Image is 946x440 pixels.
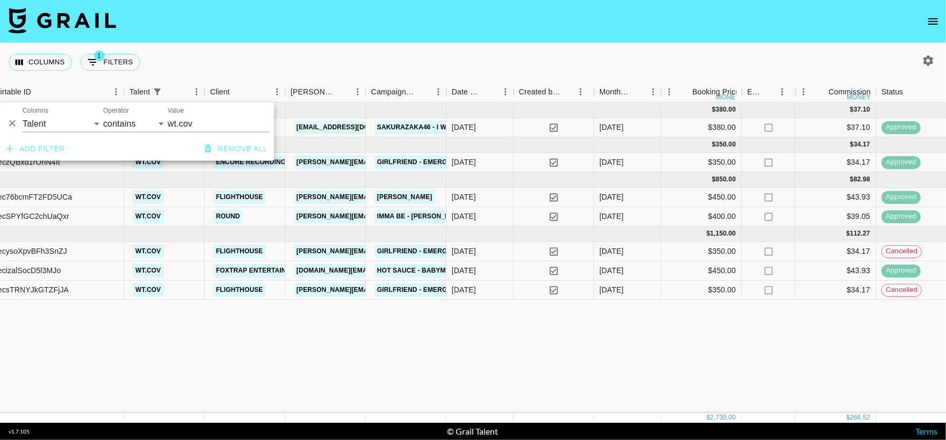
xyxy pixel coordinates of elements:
[9,428,30,435] div: v 1.7.105
[716,94,740,100] div: money
[452,284,476,295] div: 22/7/2025
[371,82,415,102] div: Campaign (Type)
[230,84,245,99] button: Sort
[850,175,854,184] div: $
[882,266,921,276] span: approved
[882,122,921,133] span: approved
[882,246,921,256] span: cancelled
[374,210,469,223] a: IMMA BE - [PERSON_NAME]
[129,82,150,102] div: Talent
[294,264,468,277] a: [DOMAIN_NAME][EMAIL_ADDRESS][DOMAIN_NAME]
[291,82,335,102] div: [PERSON_NAME]
[294,245,469,258] a: [PERSON_NAME][EMAIL_ADDRESS][DOMAIN_NAME]
[133,156,164,169] a: wt.cov
[813,84,828,99] button: Sort
[854,140,870,149] div: 34.17
[213,210,243,223] a: Round
[882,211,921,222] span: approved
[561,84,576,99] button: Sort
[335,84,350,99] button: Sort
[497,84,514,100] button: Menu
[133,190,164,204] a: wt.cov
[796,207,876,226] div: $39.05
[452,192,476,202] div: 14/8/2025
[165,84,180,99] button: Sort
[447,426,498,437] div: © Grail Talent
[374,121,579,134] a: Sakurazaka46 - I want [DATE] to come - Naeleck Remix
[854,105,870,114] div: 37.10
[716,105,736,114] div: 380.00
[2,139,69,159] button: Add filter
[374,283,468,297] a: Girlfriend - Emergency
[366,82,446,102] div: Campaign (Type)
[710,413,736,422] div: 2,730.00
[81,54,140,71] button: Show filters
[774,84,790,100] button: Menu
[904,84,919,99] button: Sort
[796,118,876,137] div: $37.10
[661,207,742,226] div: $400.00
[677,84,692,99] button: Sort
[847,229,850,238] div: $
[762,84,777,99] button: Sort
[374,264,476,277] a: HOT SAUCE - BABYMONSTER
[630,84,645,99] button: Sort
[452,211,476,222] div: 23/8/2025
[594,82,661,102] div: Month Due
[710,229,736,238] div: 1,150.00
[661,118,742,137] div: $380.00
[854,175,870,184] div: 82.98
[661,281,742,300] div: $350.00
[915,426,937,436] a: Terms
[210,82,230,102] div: Client
[374,190,435,204] a: [PERSON_NAME]
[482,84,497,99] button: Sort
[269,84,285,100] button: Menu
[922,11,944,32] button: open drawer
[716,175,736,184] div: 850.00
[828,82,871,102] div: Commission
[661,242,742,261] div: $350.00
[661,188,742,207] div: $450.00
[692,82,740,102] div: Booking Price
[519,82,561,102] div: Created by Grail Team
[294,121,414,134] a: [EMAIL_ADDRESS][DOMAIN_NAME]
[600,192,624,202] div: Aug '25
[213,190,266,204] a: Flighthouse
[213,264,339,277] a: FOXTRAP ENTERTAINMENT Co., Ltd.
[108,84,124,100] button: Menu
[600,157,624,167] div: Sep '25
[712,175,716,184] div: $
[103,106,129,115] label: Operator
[661,84,677,100] button: Menu
[133,245,164,258] a: wt.cov
[850,229,870,238] div: 112.27
[600,284,624,295] div: Jul '25
[882,157,921,167] span: approved
[294,190,469,204] a: [PERSON_NAME][EMAIL_ADDRESS][DOMAIN_NAME]
[847,94,871,100] div: money
[150,84,165,99] button: Show filters
[415,84,430,99] button: Sort
[600,82,630,102] div: Month Due
[514,82,594,102] div: Created by Grail Team
[168,115,270,133] input: Filter value
[374,156,468,169] a: Girlfriend - Emergency
[446,82,514,102] div: Date Created
[200,139,272,159] button: Remove all
[430,84,446,100] button: Menu
[23,106,48,115] label: Columns
[452,246,476,256] div: 11/7/2025
[661,153,742,172] div: $350.00
[712,140,716,149] div: $
[645,84,661,100] button: Menu
[796,153,876,172] div: $34.17
[706,413,710,422] div: $
[213,156,293,169] a: Encore recordings
[205,82,285,102] div: Client
[133,283,164,297] a: wt.cov
[150,84,165,99] div: 1 active filter
[796,84,812,100] button: Menu
[213,283,266,297] a: Flighthouse
[796,188,876,207] div: $43.93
